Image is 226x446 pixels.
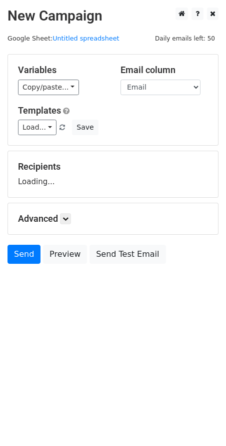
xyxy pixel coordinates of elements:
h2: New Campaign [7,8,218,25]
a: Send [7,245,40,264]
button: Save [72,120,98,135]
a: Daily emails left: 50 [151,35,218,42]
small: Google Sheet: [7,35,119,42]
div: Loading... [18,161,208,187]
a: Send Test Email [89,245,165,264]
a: Untitled spreadsheet [52,35,119,42]
h5: Email column [120,65,208,76]
span: Daily emails left: 50 [151,33,218,44]
a: Preview [43,245,87,264]
a: Load... [18,120,56,135]
h5: Advanced [18,213,208,224]
h5: Recipients [18,161,208,172]
a: Copy/paste... [18,80,79,95]
h5: Variables [18,65,105,76]
a: Templates [18,105,61,116]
